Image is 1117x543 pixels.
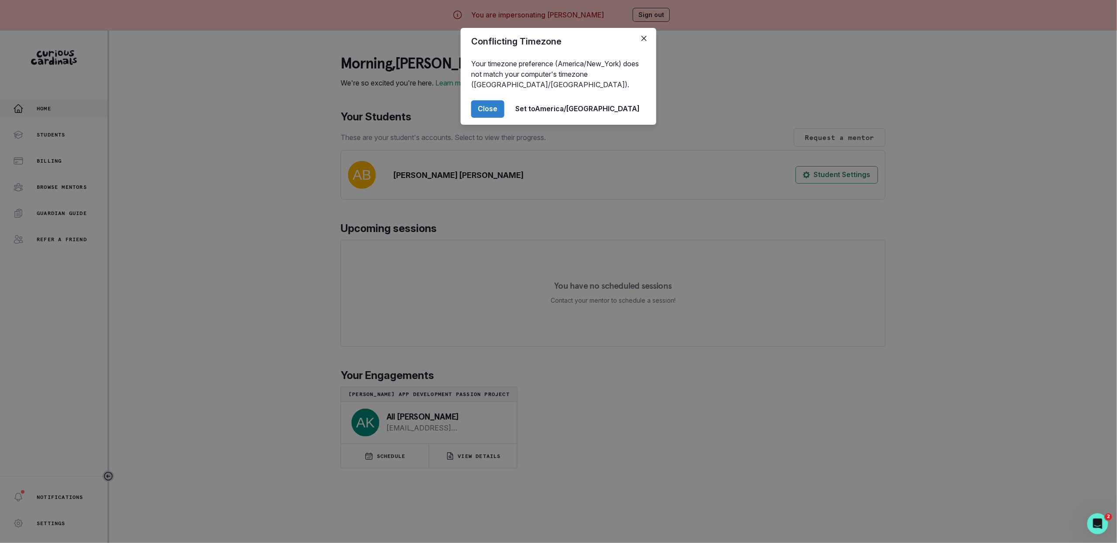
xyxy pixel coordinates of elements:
div: Your timezone preference (America/New_York) does not match your computer's timezone ([GEOGRAPHIC_... [461,55,656,93]
span: 2 [1105,513,1112,520]
header: Conflicting Timezone [461,28,656,55]
iframe: Intercom live chat [1087,513,1108,534]
button: Close [471,100,504,118]
button: Set toAmerica/[GEOGRAPHIC_DATA] [510,100,646,118]
button: Close [637,31,651,45]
